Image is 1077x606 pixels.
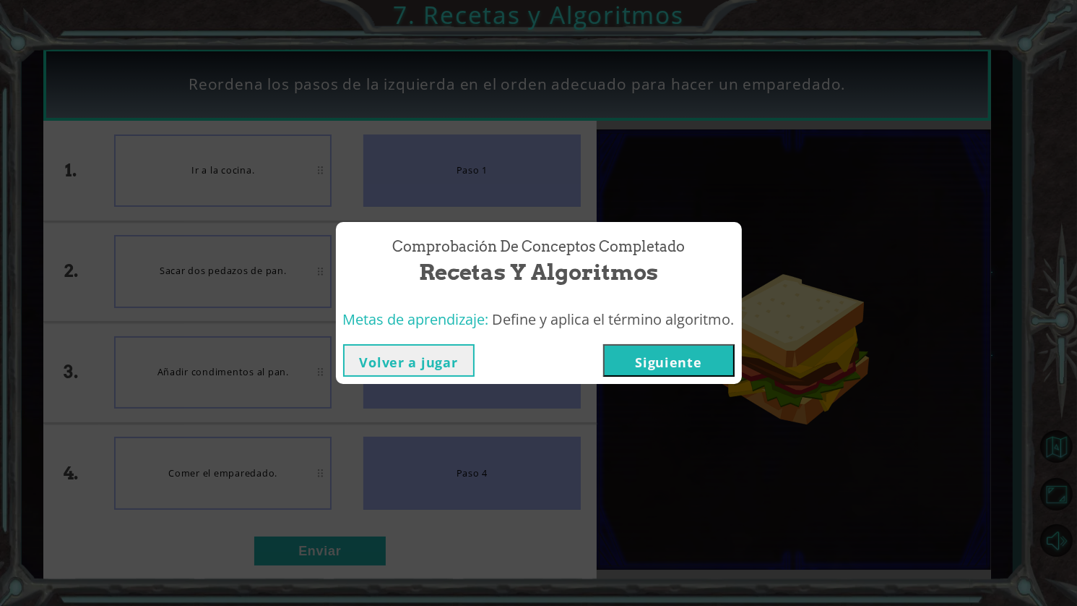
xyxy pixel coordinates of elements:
button: Siguiente [603,344,735,377]
span: Define y aplica el término algoritmo. [493,310,735,329]
button: Volver a jugar [343,344,475,377]
span: Metas de aprendizaje: [343,310,489,329]
span: Comprobación de conceptos Completado [392,236,685,257]
span: Recetas y Algoritmos [419,257,658,288]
